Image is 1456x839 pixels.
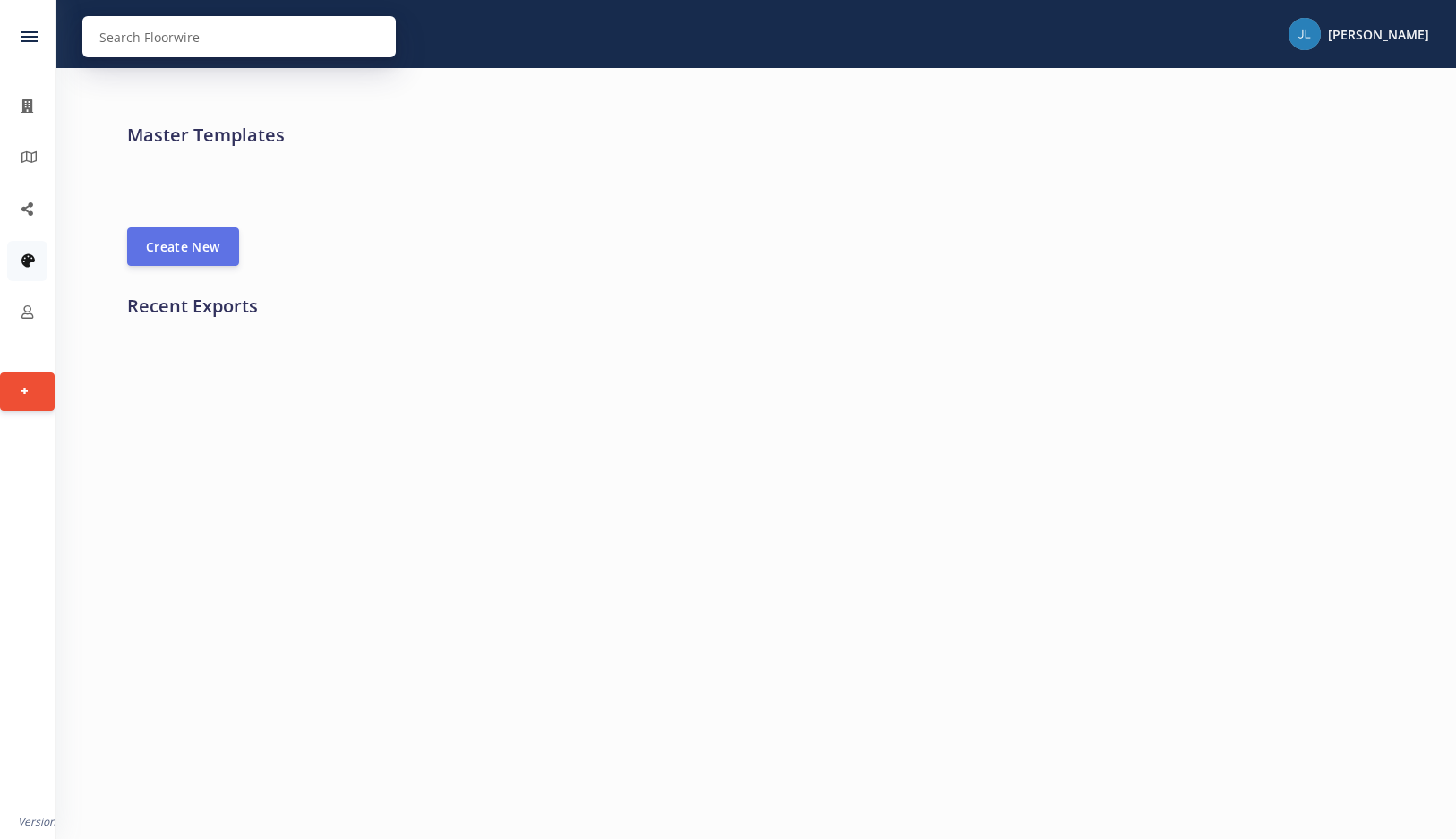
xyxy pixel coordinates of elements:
div: Version 1.0.3 [18,814,80,830]
img: Profile [1289,18,1321,50]
button: Create New [127,227,239,266]
span: [PERSON_NAME] [1328,26,1429,43]
input: Search Floorwire [81,16,395,57]
h2: Recent Exports [127,293,1384,320]
h2: Master Templates [127,122,1384,149]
